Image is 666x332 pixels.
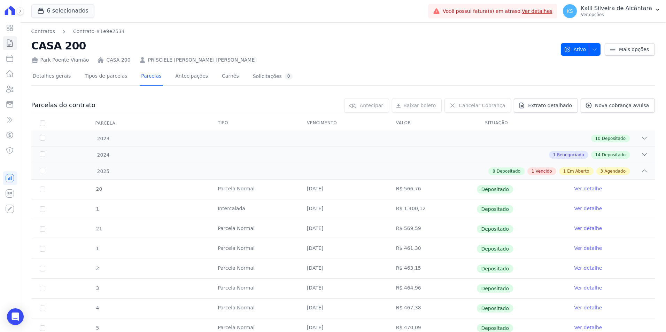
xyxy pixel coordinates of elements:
[574,304,602,311] a: Ver detalhe
[174,68,209,86] a: Antecipações
[477,304,513,313] span: Depositado
[31,101,95,109] h3: Parcelas do contrato
[40,306,45,311] input: Só é possível selecionar pagamentos em aberto
[557,1,666,21] button: KS Kalil Silveira de Alcântara Ver opções
[595,152,601,158] span: 14
[574,185,602,192] a: Ver detalhe
[388,239,477,259] td: R$ 461,30
[40,266,45,271] input: Só é possível selecionar pagamentos em aberto
[581,12,652,17] p: Ver opções
[595,102,649,109] span: Nova cobrança avulsa
[31,28,55,35] a: Contratos
[563,168,566,174] span: 1
[95,226,102,231] span: 21
[31,38,555,54] h2: CASA 200
[574,284,602,291] a: Ver detalhe
[83,68,129,86] a: Tipos de parcelas
[581,5,652,12] p: Kalil Silveira de Alcântara
[605,43,655,56] a: Mais opções
[567,168,589,174] span: Em Aberto
[220,68,240,86] a: Carnês
[95,266,99,271] span: 2
[95,325,99,331] span: 5
[388,299,477,318] td: R$ 467,38
[514,98,578,113] a: Extrato detalhado
[97,151,110,159] span: 2024
[581,98,655,113] a: Nova cobrança avulsa
[40,226,45,232] input: Só é possível selecionar pagamentos em aberto
[388,180,477,199] td: R$ 566,76
[388,259,477,278] td: R$ 463,15
[477,205,513,213] span: Depositado
[95,206,99,212] span: 1
[31,56,89,64] div: Park Poente Viamão
[299,279,388,298] td: [DATE]
[95,305,99,311] span: 4
[31,68,72,86] a: Detalhes gerais
[209,239,299,259] td: Parcela Normal
[209,299,299,318] td: Parcela Normal
[388,116,477,131] th: Valor
[574,245,602,252] a: Ver detalhe
[73,28,125,35] a: Contrato #1e9e2534
[251,68,294,86] a: Solicitações0
[443,8,552,15] span: Você possui fatura(s) em atraso.
[40,187,45,192] input: Só é possível selecionar pagamentos em aberto
[209,279,299,298] td: Parcela Normal
[567,9,573,14] span: KS
[95,246,99,251] span: 1
[31,28,125,35] nav: Breadcrumb
[602,135,626,142] span: Depositado
[574,225,602,232] a: Ver detalhe
[574,205,602,212] a: Ver detalhe
[299,116,388,131] th: Vencimento
[7,308,24,325] div: Open Intercom Messenger
[40,325,45,331] input: Só é possível selecionar pagamentos em aberto
[97,135,110,142] span: 2023
[31,4,94,17] button: 6 selecionados
[536,168,552,174] span: Vencido
[595,135,601,142] span: 10
[299,199,388,219] td: [DATE]
[106,56,130,64] a: CASA 200
[209,180,299,199] td: Parcela Normal
[299,259,388,278] td: [DATE]
[477,225,513,233] span: Depositado
[528,102,572,109] span: Extrato detalhado
[95,186,102,192] span: 20
[40,246,45,252] input: Só é possível selecionar pagamentos em aberto
[388,279,477,298] td: R$ 464,96
[95,285,99,291] span: 3
[604,168,626,174] span: Agendado
[209,199,299,219] td: Intercalada
[209,219,299,239] td: Parcela Normal
[601,168,603,174] span: 3
[40,286,45,291] input: Só é possível selecionar pagamentos em aberto
[97,168,110,175] span: 2025
[299,299,388,318] td: [DATE]
[87,116,124,130] div: Parcela
[522,8,552,14] a: Ver detalhes
[299,219,388,239] td: [DATE]
[497,168,520,174] span: Depositado
[209,259,299,278] td: Parcela Normal
[574,324,602,331] a: Ver detalhe
[253,73,293,80] div: Solicitações
[140,68,163,86] a: Parcelas
[477,264,513,273] span: Depositado
[619,46,649,53] span: Mais opções
[557,152,584,158] span: Renegociado
[564,43,586,56] span: Ativo
[209,116,299,131] th: Tipo
[561,43,601,56] button: Ativo
[532,168,534,174] span: 1
[477,284,513,293] span: Depositado
[299,180,388,199] td: [DATE]
[299,239,388,259] td: [DATE]
[477,185,513,193] span: Depositado
[477,245,513,253] span: Depositado
[388,199,477,219] td: R$ 1.400,12
[388,219,477,239] td: R$ 569,59
[31,28,555,35] nav: Breadcrumb
[40,206,45,212] input: Só é possível selecionar pagamentos em aberto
